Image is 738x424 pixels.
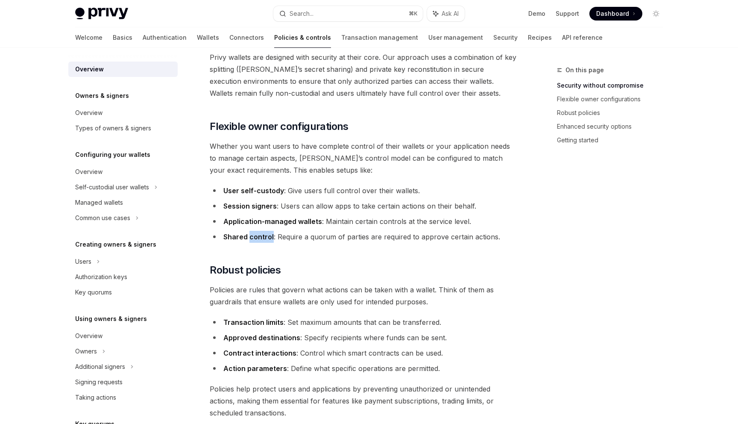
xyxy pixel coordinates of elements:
[68,269,178,285] a: Authorization keys
[210,284,518,308] span: Policies are rules that govern what actions can be taken with a wallet. Think of them as guardrai...
[75,182,149,192] div: Self-custodial user wallets
[528,27,552,48] a: Recipes
[223,186,284,195] strong: User self-custody
[409,10,418,17] span: ⌘ K
[223,349,296,357] strong: Contract interactions
[557,120,670,133] a: Enhanced security options
[75,123,151,133] div: Types of owners & signers
[75,272,127,282] div: Authorization keys
[210,215,518,227] li: : Maintain certain controls at the service level.
[428,27,483,48] a: User management
[210,51,518,99] span: Privy wallets are designed with security at their core. Our approach uses a combination of key sp...
[75,392,116,403] div: Taking actions
[75,64,104,74] div: Overview
[210,332,518,344] li: : Specify recipients where funds can be sent.
[75,108,102,118] div: Overview
[557,92,670,106] a: Flexible owner configurations
[223,364,287,373] strong: Action parameters
[75,197,123,208] div: Managed wallets
[210,316,518,328] li: : Set maximum amounts that can be transferred.
[223,202,277,210] strong: Session signers
[210,347,518,359] li: : Control which smart contracts can be used.
[442,9,459,18] span: Ask AI
[210,140,518,176] span: Whether you want users to have complete control of their wallets or your application needs to man...
[557,133,670,147] a: Getting started
[68,195,178,210] a: Managed wallets
[562,27,603,48] a: API reference
[210,383,518,419] span: Policies help protect users and applications by preventing unauthorized or unintended actions, ma...
[556,9,579,18] a: Support
[274,27,331,48] a: Policies & controls
[557,106,670,120] a: Robust policies
[68,105,178,121] a: Overview
[75,331,102,341] div: Overview
[75,377,123,387] div: Signing requests
[649,7,663,21] button: Toggle dark mode
[197,27,219,48] a: Wallets
[557,79,670,92] a: Security without compromise
[223,333,300,342] strong: Approved destinations
[273,6,423,21] button: Search...⌘K
[68,62,178,77] a: Overview
[75,8,128,20] img: light logo
[75,346,97,356] div: Owners
[223,318,284,327] strong: Transaction limits
[75,167,102,177] div: Overview
[210,362,518,374] li: : Define what specific operations are permitted.
[75,314,147,324] h5: Using owners & signers
[210,231,518,243] li: : Require a quorum of parties are required to approve certain actions.
[68,374,178,390] a: Signing requests
[75,150,150,160] h5: Configuring your wallets
[143,27,187,48] a: Authentication
[210,200,518,212] li: : Users can allow apps to take certain actions on their behalf.
[68,121,178,136] a: Types of owners & signers
[596,9,629,18] span: Dashboard
[210,263,281,277] span: Robust policies
[589,7,642,21] a: Dashboard
[75,362,125,372] div: Additional signers
[68,328,178,344] a: Overview
[75,256,91,267] div: Users
[68,285,178,300] a: Key quorums
[68,164,178,180] a: Overview
[565,65,604,75] span: On this page
[341,27,418,48] a: Transaction management
[427,6,465,21] button: Ask AI
[493,27,518,48] a: Security
[75,287,112,297] div: Key quorums
[113,27,132,48] a: Basics
[528,9,545,18] a: Demo
[68,390,178,405] a: Taking actions
[290,9,313,19] div: Search...
[223,233,274,241] strong: Shared control
[75,27,102,48] a: Welcome
[229,27,264,48] a: Connectors
[210,120,348,133] span: Flexible owner configurations
[75,213,130,223] div: Common use cases
[75,239,156,250] h5: Creating owners & signers
[210,185,518,197] li: : Give users full control over their wallets.
[75,91,129,101] h5: Owners & signers
[223,217,322,226] strong: Application-managed wallets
